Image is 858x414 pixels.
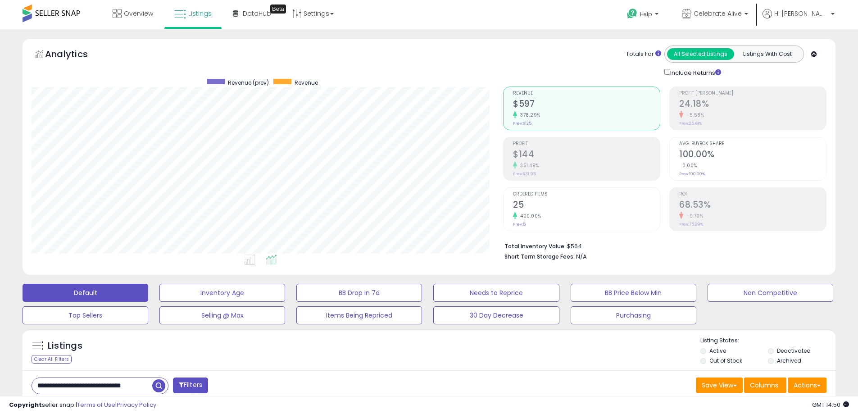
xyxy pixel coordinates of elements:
[504,242,566,250] b: Total Inventory Value:
[159,306,285,324] button: Selling @ Max
[296,306,422,324] button: Items Being Repriced
[513,91,660,96] span: Revenue
[32,355,72,364] div: Clear All Filters
[517,112,540,118] small: 378.29%
[750,381,778,390] span: Columns
[774,9,828,18] span: Hi [PERSON_NAME]
[23,284,148,302] button: Default
[777,357,801,364] label: Archived
[517,213,541,219] small: 400.00%
[679,222,703,227] small: Prev: 75.89%
[124,9,153,18] span: Overview
[188,9,212,18] span: Listings
[513,222,526,227] small: Prev: 5
[571,306,696,324] button: Purchasing
[679,91,826,96] span: Profit [PERSON_NAME]
[788,378,826,393] button: Actions
[667,48,734,60] button: All Selected Listings
[700,337,835,345] p: Listing States:
[679,149,826,161] h2: 100.00%
[696,378,743,393] button: Save View
[433,306,559,324] button: 30 Day Decrease
[679,99,826,111] h2: 24.18%
[763,9,835,29] a: Hi [PERSON_NAME]
[658,67,732,77] div: Include Returns
[640,10,652,18] span: Help
[679,192,826,197] span: ROI
[504,253,575,260] b: Short Term Storage Fees:
[504,240,820,251] li: $564
[77,400,115,409] a: Terms of Use
[433,284,559,302] button: Needs to Reprice
[513,99,660,111] h2: $597
[620,1,667,29] a: Help
[159,284,285,302] button: Inventory Age
[744,378,786,393] button: Columns
[9,401,156,409] div: seller snap | |
[513,121,531,126] small: Prev: $125
[173,378,208,393] button: Filters
[694,9,742,18] span: Celebrate Alive
[679,121,702,126] small: Prev: 25.61%
[23,306,148,324] button: Top Sellers
[626,50,661,59] div: Totals For
[734,48,801,60] button: Listings With Cost
[812,400,849,409] span: 2025-09-9 14:50 GMT
[517,162,539,169] small: 351.49%
[513,141,660,146] span: Profit
[626,8,638,19] i: Get Help
[117,400,156,409] a: Privacy Policy
[709,357,742,364] label: Out of Stock
[576,252,587,261] span: N/A
[513,200,660,212] h2: 25
[777,347,811,355] label: Deactivated
[679,141,826,146] span: Avg. Buybox Share
[296,284,422,302] button: BB Drop in 7d
[270,5,286,14] div: Tooltip anchor
[679,171,705,177] small: Prev: 100.00%
[513,171,536,177] small: Prev: $31.95
[683,112,704,118] small: -5.58%
[243,9,271,18] span: DataHub
[228,79,269,86] span: Revenue (prev)
[679,200,826,212] h2: 68.53%
[295,79,318,86] span: Revenue
[571,284,696,302] button: BB Price Below Min
[513,149,660,161] h2: $144
[48,340,82,352] h5: Listings
[679,162,697,169] small: 0.00%
[513,192,660,197] span: Ordered Items
[683,213,703,219] small: -9.70%
[9,400,42,409] strong: Copyright
[708,284,833,302] button: Non Competitive
[45,48,105,63] h5: Analytics
[709,347,726,355] label: Active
